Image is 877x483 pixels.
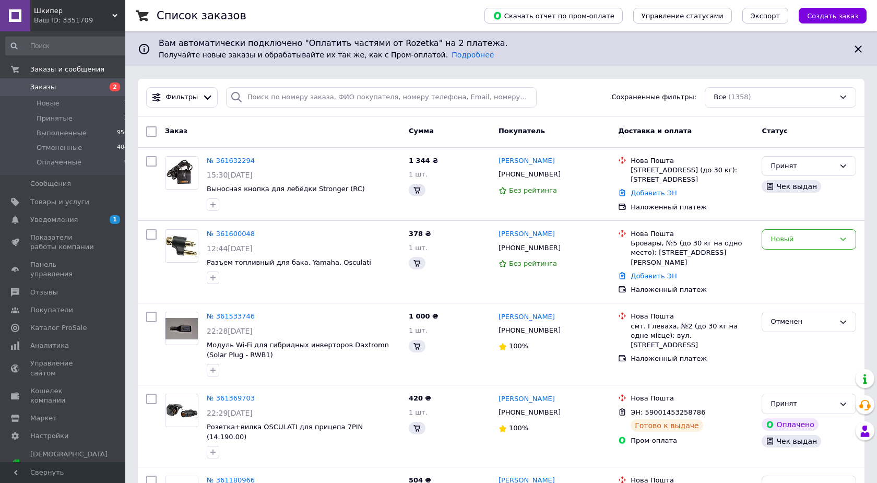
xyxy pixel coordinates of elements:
[30,215,78,225] span: Уведомления
[771,398,835,409] div: Принят
[499,229,555,239] a: [PERSON_NAME]
[631,312,753,321] div: Нова Пошта
[611,92,696,102] span: Сохраненные фильтры:
[207,258,371,266] a: Разъем топливный для бака. Yamaha. Osculati
[484,8,623,23] button: Скачать отчет по пром-оплате
[771,234,835,245] div: Новый
[165,235,198,257] img: Фото товару
[631,322,753,350] div: смт. Глеваха, №2 (до 30 кг на одне місце): вул. [STREET_ADDRESS]
[631,285,753,294] div: Наложенный платеж
[452,51,494,59] a: Подробнее
[409,312,438,320] span: 1 000 ₴
[631,229,753,239] div: Нова Пошта
[799,8,867,23] button: Создать заказ
[165,157,198,189] img: Фото товару
[631,189,677,197] a: Добавить ЭН
[165,318,198,339] img: Фото товару
[509,260,557,267] span: Без рейтинга
[409,244,428,252] span: 1 шт.
[496,324,563,337] div: [PHONE_NUMBER]
[124,114,128,123] span: 3
[166,92,198,102] span: Фильтры
[509,186,557,194] span: Без рейтинга
[207,394,255,402] a: № 361369703
[110,215,120,224] span: 1
[631,436,753,445] div: Пром-оплата
[633,8,732,23] button: Управление статусами
[728,93,751,101] span: (1358)
[30,179,71,189] span: Сообщения
[165,127,187,135] span: Заказ
[631,354,753,363] div: Наложенный платеж
[207,423,363,441] span: Розетка+вилка OSCULATI для прицепа 7PIN (14.190.00)
[30,386,97,405] span: Кошелек компании
[30,359,97,378] span: Управление сайтом
[499,156,555,166] a: [PERSON_NAME]
[499,394,555,404] a: [PERSON_NAME]
[30,65,104,74] span: Заказы и сообщения
[771,161,835,172] div: Принят
[117,143,128,152] span: 404
[499,312,555,322] a: [PERSON_NAME]
[762,127,788,135] span: Статус
[762,435,821,447] div: Чек выдан
[631,272,677,280] a: Добавить ЭН
[631,419,703,432] div: Готово к выдаче
[207,244,253,253] span: 12:44[DATE]
[30,431,68,441] span: Настройки
[207,409,253,417] span: 22:29[DATE]
[207,157,255,164] a: № 361632294
[631,394,753,403] div: Нова Пошта
[226,87,537,108] input: Поиск по номеру заказа, ФИО покупателя, номеру телефона, Email, номеру накладной
[788,11,867,19] a: Создать заказ
[409,157,438,164] span: 1 344 ₴
[409,127,434,135] span: Сумма
[771,316,835,327] div: Отменен
[159,38,844,50] span: Вам автоматически подключено "Оплатить частями от Rozetka" на 2 платежа.
[807,12,858,20] span: Создать заказ
[34,6,112,16] span: Шкипер
[207,230,255,238] a: № 361600048
[631,166,753,184] div: [STREET_ADDRESS] (до 30 кг): [STREET_ADDRESS]
[207,341,389,359] a: Модуль Wi-Fi для гибридных инверторов Daxtromn (Solar Plug - RWB1)
[124,99,128,108] span: 1
[37,158,81,167] span: Оплаченные
[165,229,198,263] a: Фото товару
[496,241,563,255] div: [PHONE_NUMBER]
[409,230,431,238] span: 378 ₴
[5,37,129,55] input: Поиск
[165,312,198,345] a: Фото товару
[37,114,73,123] span: Принятые
[714,92,726,102] span: Все
[642,12,724,20] span: Управление статусами
[30,341,69,350] span: Аналитика
[165,156,198,190] a: Фото товару
[409,408,428,416] span: 1 шт.
[124,158,128,167] span: 0
[631,239,753,267] div: Бровары, №5 (до 30 кг на одно место): [STREET_ADDRESS][PERSON_NAME]
[30,233,97,252] span: Показатели работы компании
[496,406,563,419] div: [PHONE_NUMBER]
[751,12,780,20] span: Экспорт
[207,171,253,179] span: 15:30[DATE]
[30,83,56,92] span: Заказы
[762,180,821,193] div: Чек выдан
[631,203,753,212] div: Наложенный платеж
[409,170,428,178] span: 1 шт.
[30,414,57,423] span: Маркет
[165,394,198,427] a: Фото товару
[159,51,494,59] span: Получайте новые заказы и обрабатывайте их так же, как с Пром-оплатой.
[409,394,431,402] span: 420 ₴
[110,83,120,91] span: 2
[165,403,198,418] img: Фото товару
[207,185,365,193] span: Выносная кнопка для лебёдки Stronger (RC)
[30,260,97,279] span: Панель управления
[117,128,128,138] span: 950
[30,305,73,315] span: Покупатели
[631,408,705,416] span: ЭН: 59001453258786
[30,197,89,207] span: Товары и услуги
[493,11,614,20] span: Скачать отчет по пром-оплате
[157,9,246,22] h1: Список заказов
